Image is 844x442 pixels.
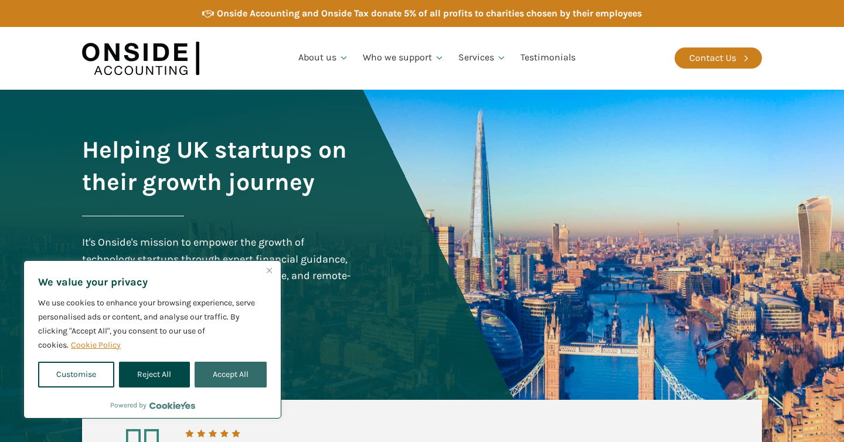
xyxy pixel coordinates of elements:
a: About us [291,38,356,78]
a: Testimonials [513,38,583,78]
p: We value your privacy [38,275,267,289]
button: Accept All [195,362,267,387]
button: Reject All [119,362,189,387]
button: Customise [38,362,114,387]
p: We use cookies to enhance your browsing experience, serve personalised ads or content, and analys... [38,296,267,352]
img: Close [267,268,272,273]
img: Onside Accounting [82,36,199,81]
a: Cookie Policy [70,339,121,351]
div: Powered by [110,399,195,411]
div: We value your privacy [23,260,281,419]
button: Close [262,263,276,277]
a: Contact Us [675,47,762,69]
h1: Helping UK startups on their growth journey [82,134,354,198]
a: Visit CookieYes website [149,402,195,409]
div: It's Onside's mission to empower the growth of technology startups through expert financial guida... [82,234,354,301]
div: Contact Us [689,50,736,66]
a: Services [451,38,513,78]
div: Onside Accounting and Onside Tax donate 5% of all profits to charities chosen by their employees [217,6,642,21]
a: Who we support [356,38,451,78]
